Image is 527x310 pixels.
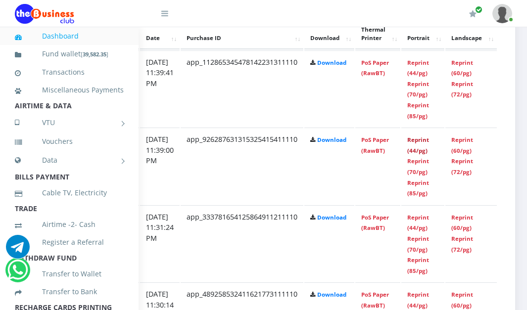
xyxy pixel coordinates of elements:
[15,25,124,47] a: Dashboard
[355,19,400,49] th: Thermal Printer: activate to sort column ascending
[15,263,124,285] a: Transfer to Wallet
[451,136,473,154] a: Reprint (60/pg)
[451,291,473,309] a: Reprint (60/pg)
[361,136,389,154] a: PoS Paper (RawBT)
[451,80,473,98] a: Reprint (72/pg)
[15,4,74,24] img: Logo
[317,59,346,66] a: Download
[317,136,346,143] a: Download
[140,50,180,127] td: [DATE] 11:39:41 PM
[15,61,124,84] a: Transactions
[475,6,482,13] span: Renew/Upgrade Subscription
[407,80,429,98] a: Reprint (70/pg)
[181,205,303,282] td: app_333781654125864911211110
[140,205,180,282] td: [DATE] 11:31:24 PM
[407,291,429,309] a: Reprint (44/pg)
[407,101,429,120] a: Reprint (85/pg)
[407,235,429,253] a: Reprint (70/pg)
[181,19,303,49] th: Purchase ID: activate to sort column ascending
[15,79,124,101] a: Miscellaneous Payments
[140,19,180,49] th: Date: activate to sort column ascending
[6,242,30,259] a: Chat for support
[451,235,473,253] a: Reprint (72/pg)
[407,59,429,77] a: Reprint (44/pg)
[407,179,429,197] a: Reprint (85/pg)
[15,110,124,135] a: VTU
[15,130,124,153] a: Vouchers
[317,291,346,298] a: Download
[361,291,389,309] a: PoS Paper (RawBT)
[407,214,429,232] a: Reprint (44/pg)
[407,157,429,176] a: Reprint (70/pg)
[451,157,473,176] a: Reprint (72/pg)
[361,214,389,232] a: PoS Paper (RawBT)
[15,280,124,303] a: Transfer to Bank
[451,214,473,232] a: Reprint (60/pg)
[83,50,106,58] b: 39,582.35
[361,59,389,77] a: PoS Paper (RawBT)
[445,19,497,49] th: Landscape: activate to sort column ascending
[81,50,108,58] small: [ ]
[7,266,28,282] a: Chat for support
[304,19,354,49] th: Download: activate to sort column ascending
[407,136,429,154] a: Reprint (44/pg)
[15,43,124,66] a: Fund wallet[39,582.35]
[492,4,512,23] img: User
[451,59,473,77] a: Reprint (60/pg)
[181,50,303,127] td: app_112865345478142231311110
[15,181,124,204] a: Cable TV, Electricity
[181,128,303,204] td: app_926287631315325415411110
[15,213,124,236] a: Airtime -2- Cash
[15,231,124,254] a: Register a Referral
[407,256,429,274] a: Reprint (85/pg)
[140,128,180,204] td: [DATE] 11:39:00 PM
[317,214,346,221] a: Download
[15,148,124,173] a: Data
[469,10,477,18] i: Renew/Upgrade Subscription
[401,19,444,49] th: Portrait: activate to sort column ascending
